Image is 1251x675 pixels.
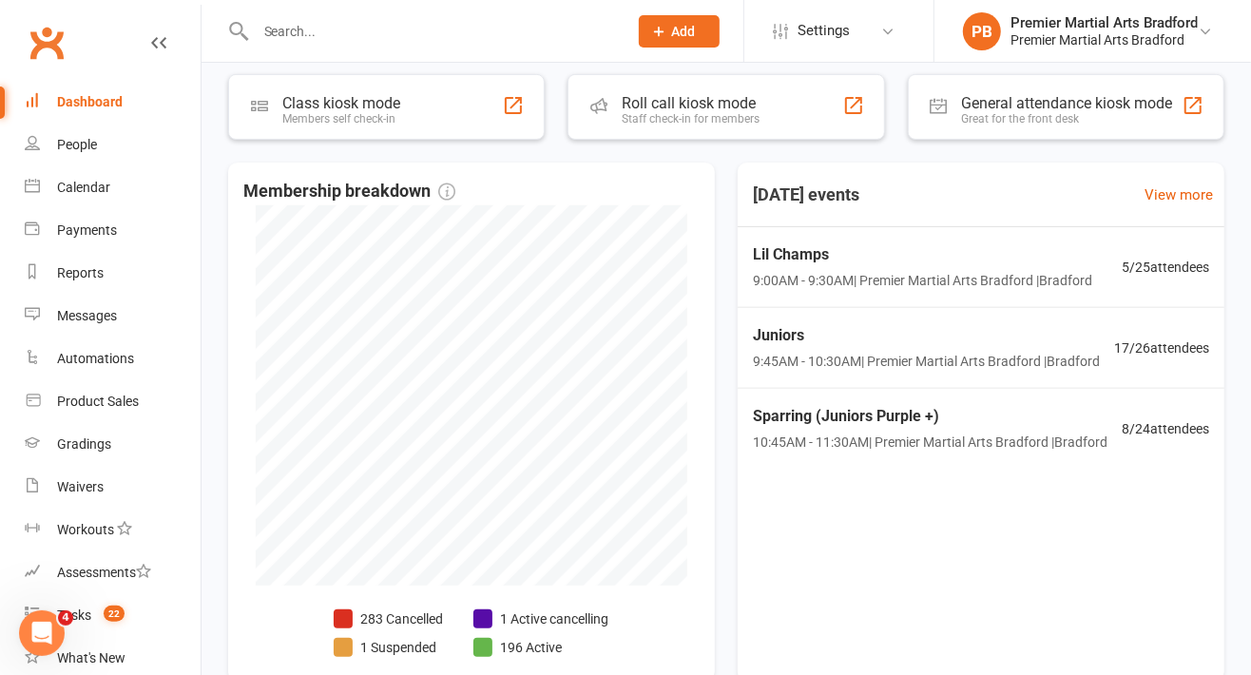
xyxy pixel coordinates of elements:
[282,94,400,112] div: Class kiosk mode
[243,178,455,205] span: Membership breakdown
[25,594,201,637] a: Tasks 22
[639,15,720,48] button: Add
[19,610,65,656] iframe: Intercom live chat
[1122,418,1209,439] span: 8 / 24 attendees
[25,295,201,337] a: Messages
[25,124,201,166] a: People
[57,351,134,366] div: Automations
[1145,183,1213,206] a: View more
[104,606,125,622] span: 22
[25,252,201,295] a: Reports
[57,607,91,623] div: Tasks
[473,637,608,658] li: 196 Active
[334,608,443,629] li: 283 Cancelled
[25,466,201,509] a: Waivers
[25,209,201,252] a: Payments
[57,394,139,409] div: Product Sales
[962,112,1173,125] div: Great for the front desk
[753,270,1092,291] span: 9:00AM - 9:30AM | Premier Martial Arts Bradford | Bradford
[962,94,1173,112] div: General attendance kiosk mode
[798,10,850,52] span: Settings
[25,380,201,423] a: Product Sales
[622,112,760,125] div: Staff check-in for members
[672,24,696,39] span: Add
[25,337,201,380] a: Automations
[57,436,111,452] div: Gradings
[753,351,1100,372] span: 9:45AM - 10:30AM | Premier Martial Arts Bradford | Bradford
[753,432,1107,453] span: 10:45AM - 11:30AM | Premier Martial Arts Bradford | Bradford
[23,19,70,67] a: Clubworx
[57,137,97,152] div: People
[25,166,201,209] a: Calendar
[738,178,875,212] h3: [DATE] events
[1114,337,1209,358] span: 17 / 26 attendees
[753,404,1107,429] span: Sparring (Juniors Purple +)
[25,551,201,594] a: Assessments
[58,610,73,626] span: 4
[753,323,1100,348] span: Juniors
[25,81,201,124] a: Dashboard
[622,94,760,112] div: Roll call kiosk mode
[963,12,1001,50] div: PB
[25,509,201,551] a: Workouts
[1122,257,1209,278] span: 5 / 25 attendees
[57,565,151,580] div: Assessments
[473,608,608,629] li: 1 Active cancelling
[57,308,117,323] div: Messages
[1010,14,1198,31] div: Premier Martial Arts Bradford
[282,112,400,125] div: Members self check-in
[57,479,104,494] div: Waivers
[25,423,201,466] a: Gradings
[57,94,123,109] div: Dashboard
[57,522,114,537] div: Workouts
[57,180,110,195] div: Calendar
[753,242,1092,267] span: Lil Champs
[334,637,443,658] li: 1 Suspended
[57,265,104,280] div: Reports
[57,222,117,238] div: Payments
[57,650,125,665] div: What's New
[250,18,614,45] input: Search...
[1010,31,1198,48] div: Premier Martial Arts Bradford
